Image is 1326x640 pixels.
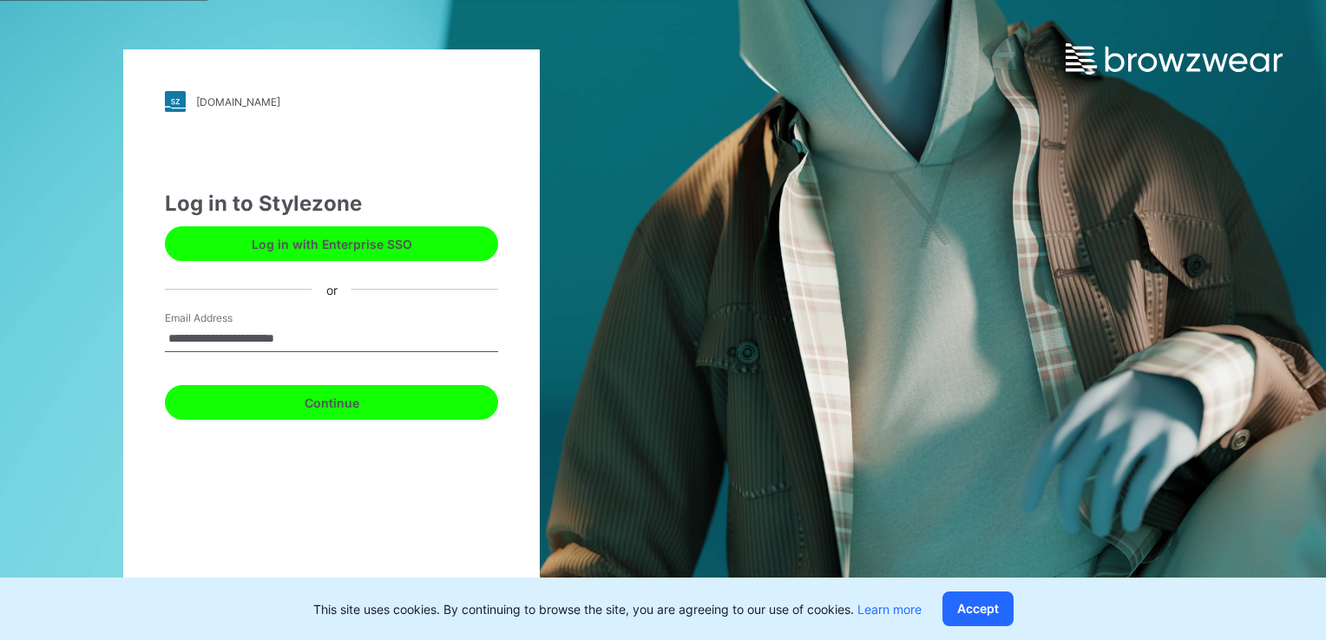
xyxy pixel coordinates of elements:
[196,95,280,108] div: [DOMAIN_NAME]
[165,226,498,261] button: Log in with Enterprise SSO
[165,385,498,420] button: Continue
[165,310,286,326] label: Email Address
[942,591,1014,626] button: Accept
[1066,43,1283,75] img: browzwear-logo.e42bd6dac1945053ebaf764b6aa21510.svg
[857,602,922,617] a: Learn more
[313,600,922,618] p: This site uses cookies. By continuing to browse the site, you are agreeing to our use of cookies.
[165,91,498,112] a: [DOMAIN_NAME]
[312,280,351,298] div: or
[165,188,498,219] div: Log in to Stylezone
[165,91,186,112] img: stylezone-logo.562084cfcfab977791bfbf7441f1a819.svg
